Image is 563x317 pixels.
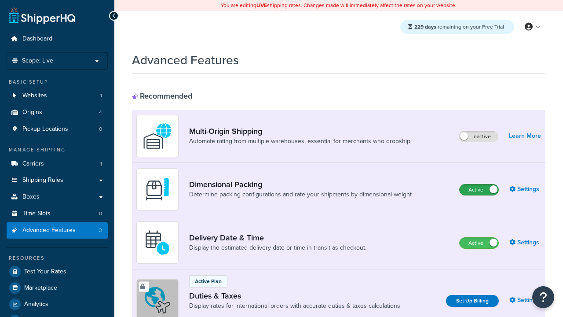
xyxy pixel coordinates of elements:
p: Active Plan [195,277,222,285]
span: Shipping Rules [22,177,63,184]
a: Carriers1 [7,156,108,172]
a: Settings [509,294,541,306]
li: Websites [7,88,108,104]
span: 0 [99,125,102,133]
a: Analytics [7,296,108,312]
span: Origins [22,109,42,116]
a: Determine packing configurations and rate your shipments by dimensional weight [189,190,412,199]
span: 3 [99,227,102,234]
a: Set Up Billing [446,295,499,307]
span: Carriers [22,160,44,168]
span: Analytics [24,301,48,308]
a: Pickup Locations0 [7,121,108,137]
span: Boxes [22,193,40,201]
li: Time Slots [7,206,108,222]
img: WatD5o0RtDAAAAAElFTkSuQmCC [142,121,173,151]
div: Basic Setup [7,78,108,86]
a: Dimensional Packing [189,180,412,189]
a: Boxes [7,189,108,205]
span: Scope: Live [22,57,53,65]
b: LIVE [256,1,267,9]
span: Test Your Rates [24,268,66,276]
a: Origins4 [7,104,108,121]
a: Dashboard [7,31,108,47]
a: Display rates for international orders with accurate duties & taxes calculations [189,302,400,310]
h1: Advanced Features [132,52,239,69]
a: Automate rating from multiple warehouses, essential for merchants who dropship [189,137,410,146]
span: 4 [99,109,102,116]
a: Advanced Features3 [7,222,108,239]
strong: 229 days [414,23,436,31]
div: Manage Shipping [7,146,108,154]
span: Marketplace [24,284,57,292]
li: Carriers [7,156,108,172]
li: Advanced Features [7,222,108,239]
span: 0 [99,210,102,217]
a: Display the estimated delivery date or time in transit as checkout. [189,243,366,252]
label: Inactive [459,131,498,142]
a: Marketplace [7,280,108,296]
a: Test Your Rates [7,264,108,280]
img: DTVBYsAAAAAASUVORK5CYII= [142,174,173,205]
li: Origins [7,104,108,121]
span: Websites [22,92,47,100]
a: Settings [509,236,541,249]
span: Dashboard [22,35,52,43]
a: Learn More [509,130,541,142]
span: 1 [100,160,102,168]
a: Settings [509,183,541,195]
a: Websites1 [7,88,108,104]
span: remaining on your Free Trial [414,23,504,31]
label: Active [460,184,498,195]
a: Multi-Origin Shipping [189,126,410,136]
span: Advanced Features [22,227,76,234]
a: Delivery Date & Time [189,233,366,243]
label: Active [460,238,498,248]
a: Shipping Rules [7,172,108,188]
div: Recommended [132,91,192,101]
li: Pickup Locations [7,121,108,137]
div: Resources [7,254,108,262]
span: Pickup Locations [22,125,68,133]
a: Time Slots0 [7,206,108,222]
img: gfkeb5ejjkALwAAAABJRU5ErkJggg== [142,227,173,258]
span: 1 [100,92,102,100]
span: Time Slots [22,210,51,217]
a: Duties & Taxes [189,291,400,301]
button: Open Resource Center [532,286,554,308]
